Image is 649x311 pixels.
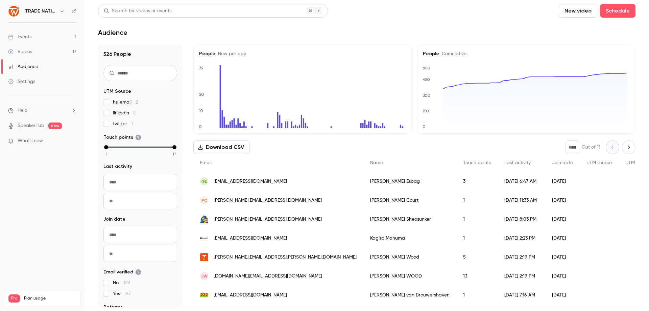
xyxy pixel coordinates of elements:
[370,160,383,165] span: Name
[214,197,322,204] span: [PERSON_NAME][EMAIL_ADDRESS][DOMAIN_NAME]
[363,210,456,229] div: [PERSON_NAME] Sheosunker
[24,296,76,301] span: Plan usage
[113,120,133,127] span: twitter
[498,172,545,191] div: [DATE] 6:47 AM
[124,291,131,296] span: 197
[173,151,176,157] span: 13
[104,145,108,149] div: min
[105,151,107,157] span: 1
[423,50,630,57] h5: People
[136,100,138,105] span: 2
[582,144,600,151] p: Out of 11
[199,50,406,57] h5: People
[113,280,130,286] span: No
[104,7,171,15] div: Search for videos or events
[18,122,44,129] a: SpeakerHub
[214,235,287,242] span: [EMAIL_ADDRESS][DOMAIN_NAME]
[498,286,545,305] div: [DATE] 7:16 AM
[103,50,177,58] h1: 526 People
[8,107,76,114] li: help-dropdown-opener
[423,124,426,129] text: 0
[200,234,208,242] img: signaldp.com
[8,63,38,70] div: Audience
[25,8,57,15] h6: TRADE NATION
[439,51,466,56] span: Cumulative
[600,4,635,18] button: Schedule
[456,267,498,286] div: 13
[199,92,204,97] text: 20
[545,248,580,267] div: [DATE]
[98,28,127,37] h1: Audience
[545,229,580,248] div: [DATE]
[103,304,122,311] span: Referrer
[103,227,177,243] input: From
[103,216,125,223] span: Join date
[68,138,76,144] iframe: Noticeable Trigger
[199,108,203,113] text: 10
[456,286,498,305] div: 1
[545,191,580,210] div: [DATE]
[8,34,31,40] div: Events
[113,110,136,116] span: linkedin
[113,290,131,297] span: Yes
[363,286,456,305] div: [PERSON_NAME] van Brouwershaven
[18,137,43,145] span: What's new
[8,78,35,85] div: Settings
[622,140,635,154] button: Next page
[103,134,141,141] span: Touch points
[200,253,208,261] img: tradenation.com
[363,191,456,210] div: [PERSON_NAME] Court
[8,6,19,17] img: TRADE NATION
[498,248,545,267] div: [DATE] 2:19 PM
[8,48,32,55] div: Videos
[456,229,498,248] div: 1
[423,77,430,82] text: 450
[215,51,246,56] span: New per day
[214,273,322,280] span: [DOMAIN_NAME][EMAIL_ADDRESS][DOMAIN_NAME]
[103,88,131,95] span: UTM Source
[214,216,322,223] span: [PERSON_NAME][EMAIL_ADDRESS][DOMAIN_NAME]
[133,111,136,115] span: 2
[363,248,456,267] div: [PERSON_NAME] Wood
[199,124,202,129] text: 0
[363,172,456,191] div: [PERSON_NAME] Espag
[48,123,62,129] span: new
[545,210,580,229] div: [DATE]
[586,160,612,165] span: UTM source
[456,248,498,267] div: 5
[423,93,430,98] text: 300
[103,163,132,170] span: Last activity
[545,267,580,286] div: [DATE]
[423,109,429,113] text: 150
[103,246,177,262] input: To
[498,210,545,229] div: [DATE] 8:03 PM
[200,215,208,223] img: e-tron.co.za
[8,294,20,303] span: Pro
[103,174,177,190] input: From
[103,269,141,275] span: Email verified
[103,193,177,209] input: To
[423,66,430,70] text: 600
[201,273,208,279] span: JW
[214,178,287,185] span: [EMAIL_ADDRESS][DOMAIN_NAME]
[498,191,545,210] div: [DATE] 11:33 AM
[131,121,133,126] span: 1
[552,160,573,165] span: Join date
[456,172,498,191] div: 3
[200,160,212,165] span: Email
[113,99,138,106] span: hs_email
[123,281,130,285] span: 329
[559,4,597,18] button: New video
[193,140,250,154] button: Download CSV
[545,172,580,191] div: [DATE]
[363,267,456,286] div: [PERSON_NAME] WOOD
[201,197,207,203] span: PC
[363,229,456,248] div: Kagiso Mahuma
[199,66,203,70] text: 39
[214,254,357,261] span: [PERSON_NAME][EMAIL_ADDRESS][PERSON_NAME][DOMAIN_NAME]
[201,178,207,184] span: GE
[172,145,176,149] div: max
[504,160,531,165] span: Last activity
[545,286,580,305] div: [DATE]
[463,160,491,165] span: Touch points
